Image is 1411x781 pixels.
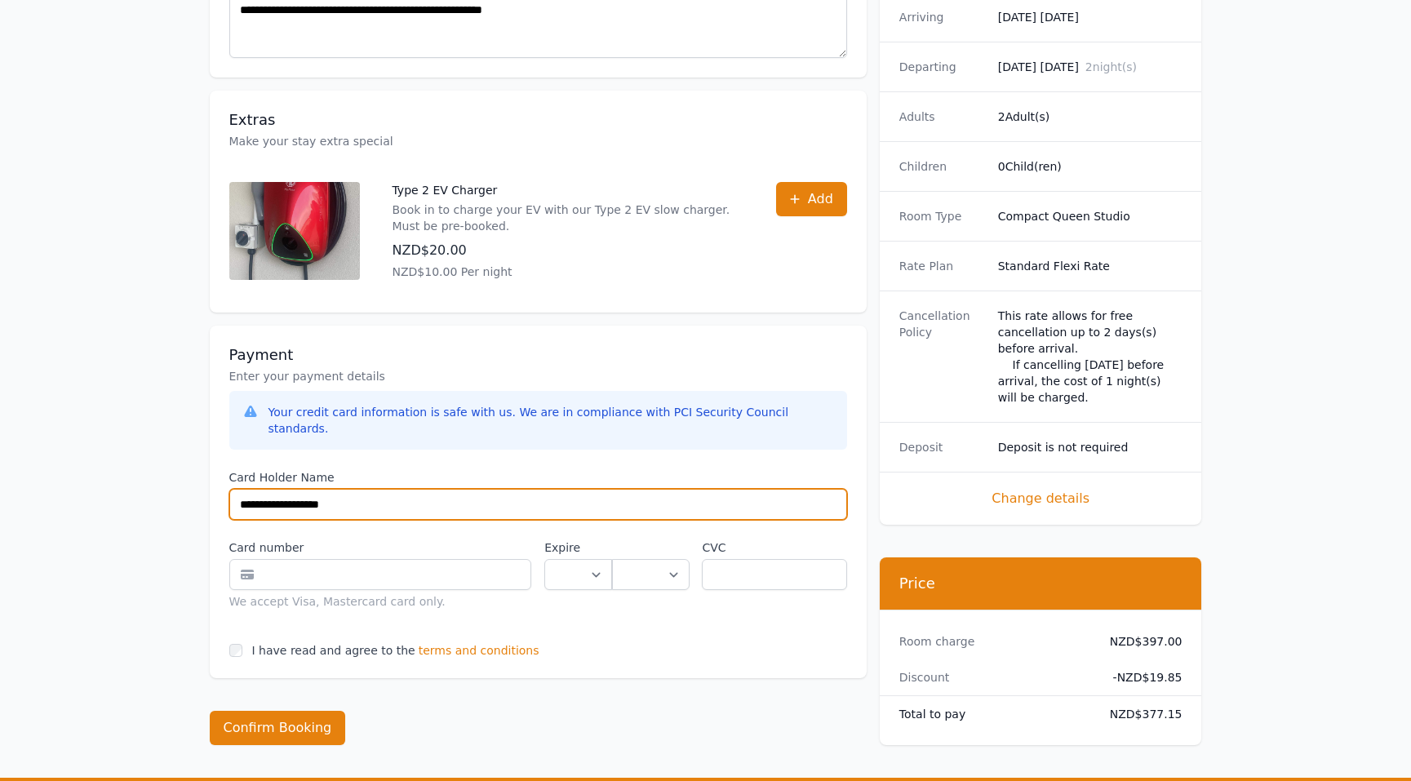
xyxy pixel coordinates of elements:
label: CVC [702,539,846,556]
span: Add [808,189,833,209]
dd: Compact Queen Studio [998,208,1182,224]
dd: 2 Adult(s) [998,109,1182,125]
h3: Extras [229,110,847,130]
dt: Departing [899,59,985,75]
span: 2 night(s) [1085,60,1137,73]
span: terms and conditions [419,642,539,659]
dt: Cancellation Policy [899,308,985,406]
label: . [612,539,689,556]
dd: Standard Flexi Rate [998,258,1182,274]
dt: Arriving [899,9,985,25]
dt: Rate Plan [899,258,985,274]
p: Type 2 EV Charger [393,182,743,198]
dt: Room charge [899,633,1084,650]
dt: Total to pay [899,706,1084,722]
div: Your credit card information is safe with us. We are in compliance with PCI Security Council stan... [268,404,834,437]
dt: Discount [899,669,1084,686]
label: Card number [229,539,532,556]
dd: 0 Child(ren) [998,158,1182,175]
div: This rate allows for free cancellation up to 2 days(s) before arrival. If cancelling [DATE] befor... [998,308,1182,406]
h3: Payment [229,345,847,365]
button: Add [776,182,847,216]
label: I have read and agree to the [252,644,415,657]
p: Enter your payment details [229,368,847,384]
dd: NZD$397.00 [1097,633,1182,650]
span: Change details [899,489,1182,508]
h3: Price [899,574,1182,593]
dd: NZD$377.15 [1097,706,1182,722]
dt: Children [899,158,985,175]
p: Make your stay extra special [229,133,847,149]
img: Type 2 EV Charger [229,182,360,280]
dt: Deposit [899,439,985,455]
button: Confirm Booking [210,711,346,745]
p: NZD$20.00 [393,241,743,260]
dd: [DATE] [DATE] [998,9,1182,25]
dd: [DATE] [DATE] [998,59,1182,75]
dd: - NZD$19.85 [1097,669,1182,686]
label: Card Holder Name [229,469,847,486]
p: Book in to charge your EV with our Type 2 EV slow charger. Must be pre-booked. [393,202,743,234]
dt: Room Type [899,208,985,224]
dt: Adults [899,109,985,125]
p: NZD$10.00 Per night [393,264,743,280]
dd: Deposit is not required [998,439,1182,455]
div: We accept Visa, Mastercard card only. [229,593,532,610]
label: Expire [544,539,612,556]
